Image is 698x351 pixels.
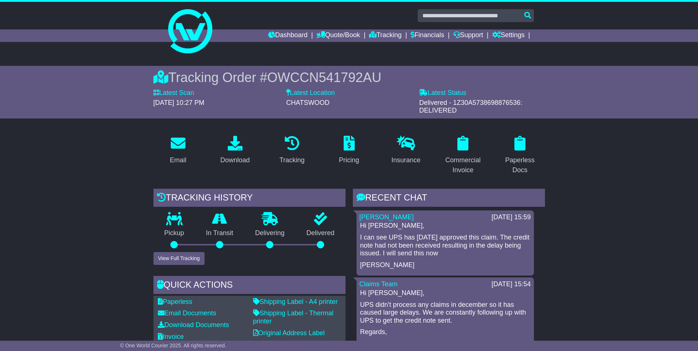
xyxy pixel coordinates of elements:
[153,252,205,265] button: View Full Tracking
[360,301,530,325] p: UPS didn't process any claims in december so it has caused large delays. We are constantly follow...
[268,29,308,42] a: Dashboard
[495,133,545,178] a: Paperless Docs
[295,229,346,237] p: Delivered
[165,133,191,168] a: Email
[438,133,488,178] a: Commercial Invoice
[359,213,414,221] a: [PERSON_NAME]
[391,155,421,165] div: Insurance
[158,333,184,340] a: Invoice
[419,99,522,114] span: Delivered - 1Z30A5738698876536: DELIVERED
[267,70,381,85] span: OWCCN541792AU
[195,229,244,237] p: In Transit
[153,89,194,97] label: Latest Scan
[419,89,466,97] label: Latest Status
[153,99,205,106] span: [DATE] 10:27 PM
[353,189,545,209] div: RECENT CHAT
[253,298,338,305] a: Shipping Label - A4 printer
[274,133,309,168] a: Tracking
[120,343,226,348] span: © One World Courier 2025. All rights reserved.
[492,29,525,42] a: Settings
[360,289,530,297] p: Hi [PERSON_NAME],
[334,133,364,168] a: Pricing
[492,213,531,221] div: [DATE] 15:59
[158,298,192,305] a: Paperless
[158,321,229,329] a: Download Documents
[359,280,398,288] a: Claims Team
[286,89,335,97] label: Latest Location
[158,309,216,317] a: Email Documents
[153,70,545,85] div: Tracking Order #
[360,340,530,348] p: [PERSON_NAME]
[360,261,530,269] p: [PERSON_NAME]
[153,229,195,237] p: Pickup
[500,155,540,175] div: Paperless Docs
[279,155,304,165] div: Tracking
[453,29,483,42] a: Support
[339,155,359,165] div: Pricing
[153,276,346,296] div: Quick Actions
[360,328,530,336] p: Regards,
[316,29,360,42] a: Quote/Book
[220,155,250,165] div: Download
[170,155,186,165] div: Email
[244,229,296,237] p: Delivering
[216,133,255,168] a: Download
[253,309,334,325] a: Shipping Label - Thermal printer
[387,133,425,168] a: Insurance
[411,29,444,42] a: Financials
[443,155,483,175] div: Commercial Invoice
[369,29,401,42] a: Tracking
[253,329,325,337] a: Original Address Label
[360,222,530,230] p: Hi [PERSON_NAME],
[286,99,330,106] span: CHATSWOOD
[360,234,530,258] p: I can see UPS has [DATE] approved this claim. The credit note had not been received resulting in ...
[153,189,346,209] div: Tracking history
[492,280,531,288] div: [DATE] 15:54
